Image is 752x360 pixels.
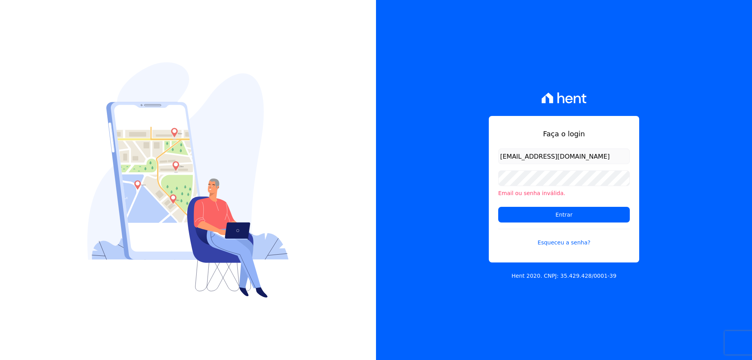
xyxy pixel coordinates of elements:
[512,272,616,280] p: Hent 2020. CNPJ: 35.429.428/0001-39
[498,207,630,223] input: Entrar
[498,189,630,197] li: Email ou senha inválida.
[87,62,289,298] img: Login
[498,128,630,139] h1: Faça o login
[498,229,630,247] a: Esqueceu a senha?
[498,148,630,164] input: Email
